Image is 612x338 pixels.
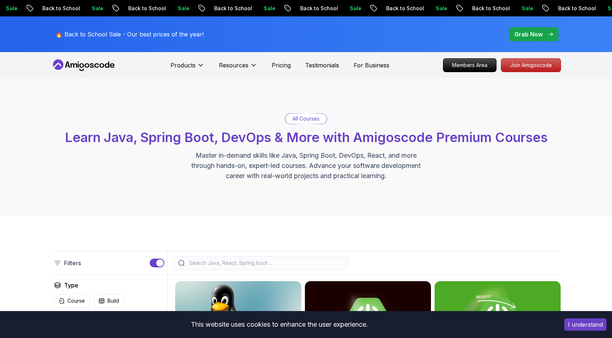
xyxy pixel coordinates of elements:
[564,318,607,331] button: Accept cookies
[380,5,429,12] p: Back to School
[64,281,78,290] h2: Type
[305,61,339,70] a: Testimonials
[344,5,367,12] p: Sale
[55,30,204,39] p: 🔥 Back to School Sale - Our best prices of the year!
[107,297,119,304] p: Build
[208,5,258,12] p: Back to School
[86,5,109,12] p: Sale
[552,5,601,12] p: Back to School
[64,259,81,267] p: Filters
[94,294,124,308] button: Build
[54,294,90,308] button: Course
[501,58,561,72] a: Join Amigoscode
[65,129,548,145] span: Learn Java, Spring Boot, DevOps & More with Amigoscode Premium Courses
[122,5,172,12] p: Back to School
[354,61,389,70] a: For Business
[258,5,281,12] p: Sale
[466,5,515,12] p: Back to School
[172,5,195,12] p: Sale
[219,61,257,75] button: Resources
[36,5,86,12] p: Back to School
[5,317,553,333] div: This website uses cookies to enhance the user experience.
[184,150,428,181] p: Master in-demand skills like Java, Spring Boot, DevOps, React, and more through hands-on, expert-...
[294,5,344,12] p: Back to School
[219,61,248,70] p: Resources
[170,61,196,70] p: Products
[515,5,539,12] p: Sale
[429,5,453,12] p: Sale
[67,297,85,304] p: Course
[293,115,319,122] p: All Courses
[443,59,496,72] p: Members Area
[272,61,291,70] a: Pricing
[443,58,497,72] a: Members Area
[514,30,543,39] p: Grab Now
[170,61,204,75] button: Products
[501,59,561,72] p: Join Amigoscode
[188,259,344,267] input: Search Java, React, Spring boot ...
